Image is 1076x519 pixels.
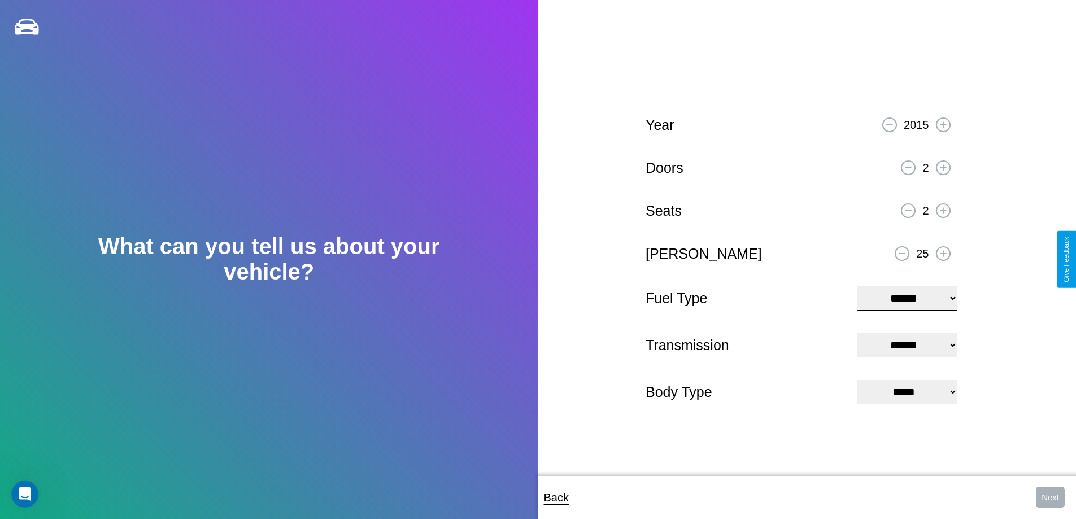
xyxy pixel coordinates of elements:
[922,200,929,221] p: 2
[646,333,846,358] p: Transmission
[904,115,929,135] p: 2015
[1062,237,1070,282] div: Give Feedback
[54,234,484,285] h2: What can you tell us about your vehicle?
[1036,487,1065,508] button: Next
[646,380,846,405] p: Body Type
[646,155,683,181] p: Doors
[544,487,569,508] p: Back
[646,286,846,311] p: Fuel Type
[11,481,38,508] iframe: Intercom live chat
[646,112,674,138] p: Year
[916,243,929,264] p: 25
[646,241,762,267] p: [PERSON_NAME]
[646,198,682,224] p: Seats
[922,158,929,178] p: 2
